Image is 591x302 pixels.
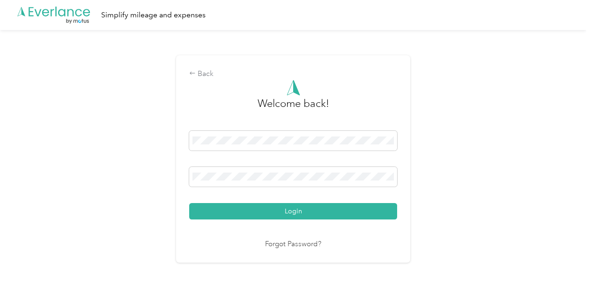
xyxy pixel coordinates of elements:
div: Simplify mileage and expenses [101,9,206,21]
a: Forgot Password? [265,239,321,250]
div: Back [189,68,397,80]
h3: greeting [258,96,329,121]
button: Login [189,203,397,219]
iframe: Everlance-gr Chat Button Frame [539,249,591,302]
